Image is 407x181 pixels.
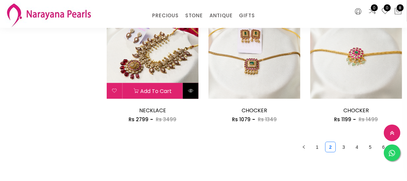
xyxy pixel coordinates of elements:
[395,145,399,149] span: right
[391,142,402,152] button: right
[352,142,362,152] a: 4
[365,142,376,152] li: 5
[334,116,351,123] span: Rs 1199
[343,107,369,114] a: CHOCKER
[381,7,389,16] a: 0
[129,116,148,123] span: Rs 2799
[299,142,309,152] li: Previous Page
[371,4,378,11] span: 0
[384,4,391,11] span: 0
[352,142,362,152] li: 4
[156,116,176,123] span: Rs 3499
[123,83,183,99] button: Add to cart
[258,116,277,123] span: Rs 1349
[107,83,122,99] button: Add to wishlist
[239,11,255,21] a: GIFTS
[325,142,335,152] a: 2
[209,11,233,21] a: ANTIQUE
[325,142,336,152] li: 2
[397,4,404,11] span: 8
[312,142,322,152] a: 1
[302,145,306,149] span: left
[338,142,349,152] li: 3
[242,107,267,114] a: CHOCKER
[359,116,378,123] span: Rs 1499
[391,142,402,152] li: Next Page
[183,83,199,99] button: Quick View
[152,11,178,21] a: PRECIOUS
[368,7,376,16] a: 0
[232,116,251,123] span: Rs 1079
[299,142,309,152] button: left
[394,7,402,16] button: 8
[339,142,349,152] a: 3
[185,11,203,21] a: STONE
[139,107,166,114] a: NECKLACE
[312,142,322,152] li: 1
[365,142,375,152] a: 5
[378,142,389,152] li: 6
[378,142,388,152] a: 6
